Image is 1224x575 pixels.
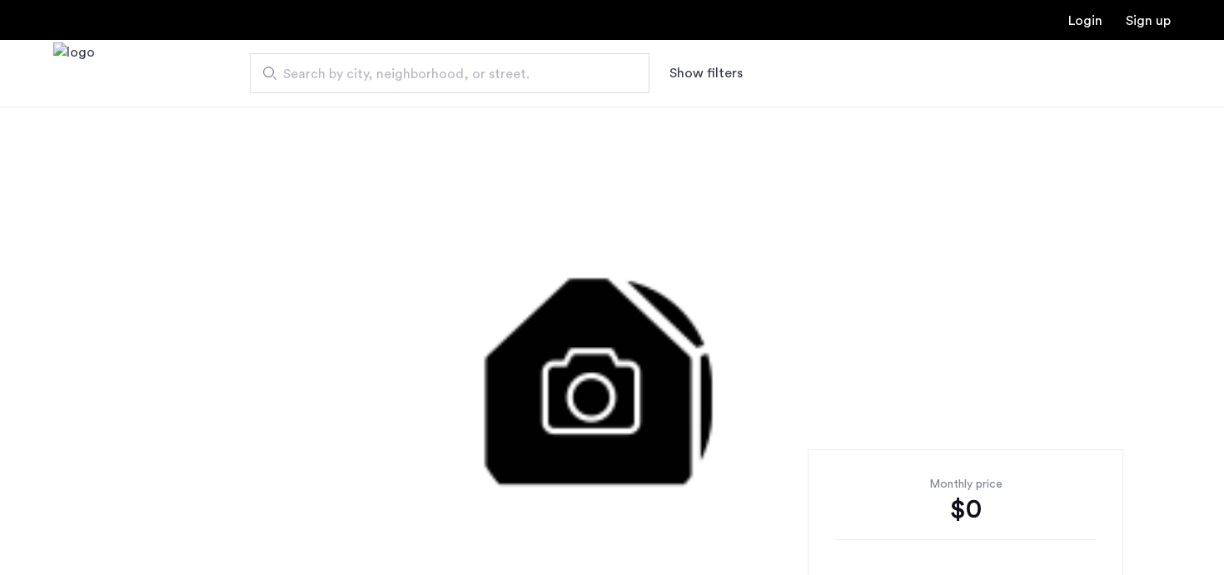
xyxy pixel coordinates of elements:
a: Login [1068,14,1102,27]
span: Search by city, neighborhood, or street. [283,64,603,84]
div: $0 [834,493,1097,526]
img: logo [53,42,95,105]
a: Registration [1126,14,1171,27]
button: Show or hide filters [669,63,743,83]
div: Monthly price [834,476,1097,493]
a: Cazamio Logo [53,42,95,105]
input: Apartment Search [250,53,649,93]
